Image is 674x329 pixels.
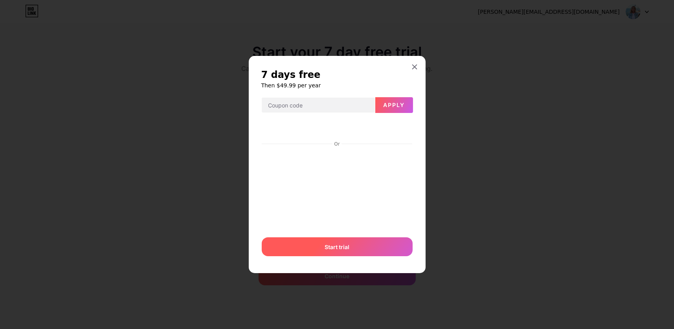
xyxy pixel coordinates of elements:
button: Apply [375,97,413,113]
input: Coupon code [262,98,375,113]
span: 7 days free [261,68,321,81]
h6: Then $49.99 per year [261,81,413,89]
iframe: Secure payment input frame [260,148,414,230]
iframe: Secure payment button frame [262,120,413,139]
div: Or [332,141,341,147]
span: Apply [383,102,405,108]
span: Start trial [325,243,349,251]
